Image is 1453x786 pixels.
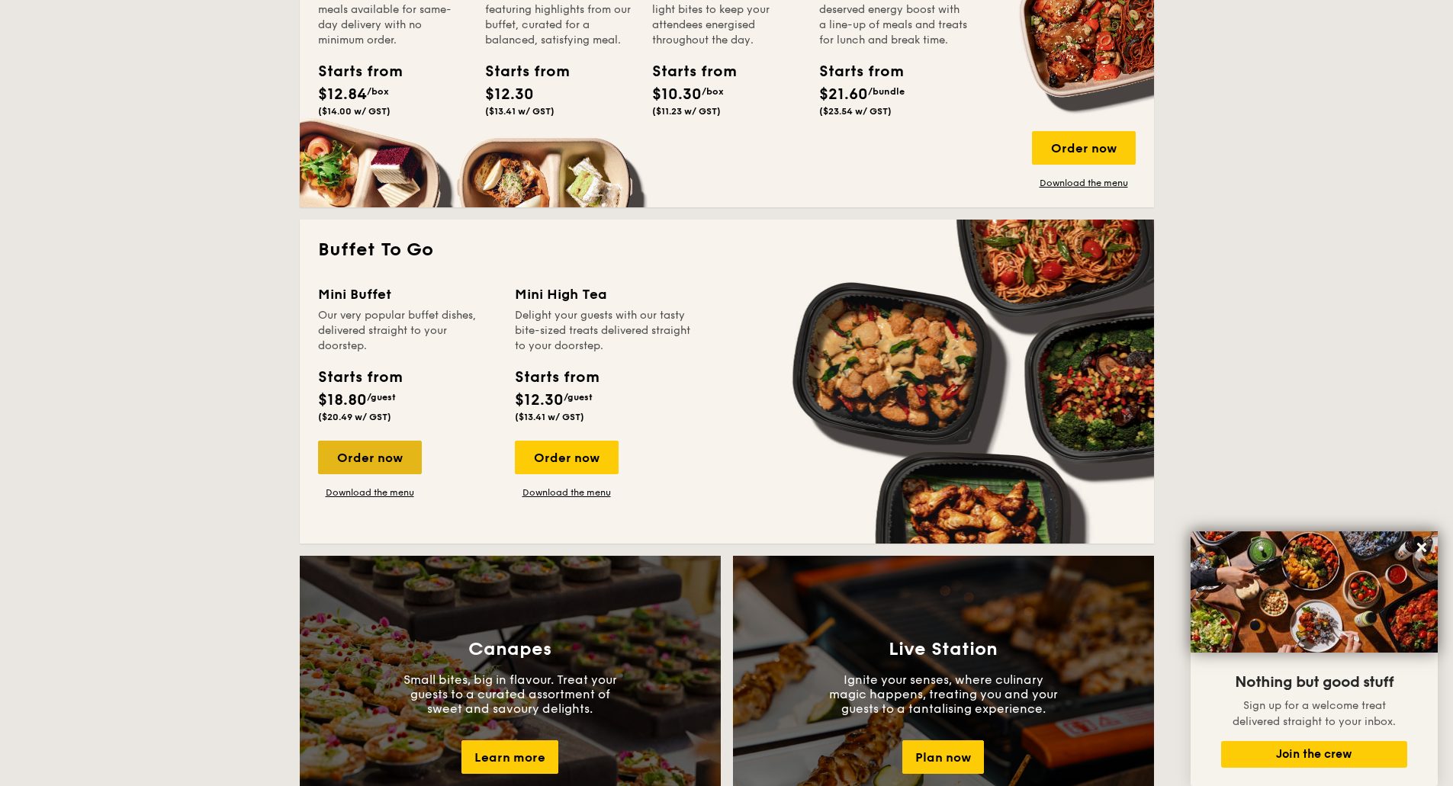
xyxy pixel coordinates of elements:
h3: Canapes [468,639,551,660]
h2: Buffet To Go [318,238,1136,262]
span: Sign up for a welcome treat delivered straight to your inbox. [1233,699,1396,728]
span: $12.84 [318,85,367,104]
div: Plan now [902,740,984,774]
div: Order now [515,441,619,474]
div: Starts from [819,60,888,83]
a: Download the menu [1032,177,1136,189]
span: ($20.49 w/ GST) [318,412,391,422]
div: Starts from [318,60,387,83]
div: Our very popular buffet dishes, delivered straight to your doorstep. [318,308,497,354]
span: $18.80 [318,391,367,409]
span: $12.30 [485,85,534,104]
div: Mini High Tea [515,284,693,305]
div: Delight your guests with our tasty bite-sized treats delivered straight to your doorstep. [515,308,693,354]
span: Nothing but good stuff [1235,673,1394,691]
div: Learn more [461,740,558,774]
span: ($14.00 w/ GST) [318,106,391,117]
div: Order now [1032,131,1136,165]
span: /guest [564,392,593,403]
div: Starts from [515,366,598,389]
div: Mini Buffet [318,284,497,305]
a: Download the menu [515,486,619,499]
button: Close [1410,535,1434,560]
span: /bundle [868,86,905,97]
span: ($13.41 w/ GST) [485,106,555,117]
p: Small bites, big in flavour. Treat your guests to a curated assortment of sweet and savoury delig... [396,672,625,716]
span: /guest [367,392,396,403]
span: $21.60 [819,85,868,104]
h3: Live Station [889,639,998,660]
span: /box [367,86,389,97]
span: ($23.54 w/ GST) [819,106,892,117]
a: Download the menu [318,486,422,499]
div: Order now [318,441,422,474]
div: Starts from [485,60,554,83]
button: Join the crew [1221,741,1407,768]
div: Starts from [652,60,721,83]
span: /box [702,86,724,97]
span: $10.30 [652,85,702,104]
span: ($11.23 w/ GST) [652,106,721,117]
p: Ignite your senses, where culinary magic happens, treating you and your guests to a tantalising e... [829,672,1058,716]
img: DSC07876-Edit02-Large.jpeg [1191,531,1438,653]
span: $12.30 [515,391,564,409]
span: ($13.41 w/ GST) [515,412,584,422]
div: Starts from [318,366,401,389]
